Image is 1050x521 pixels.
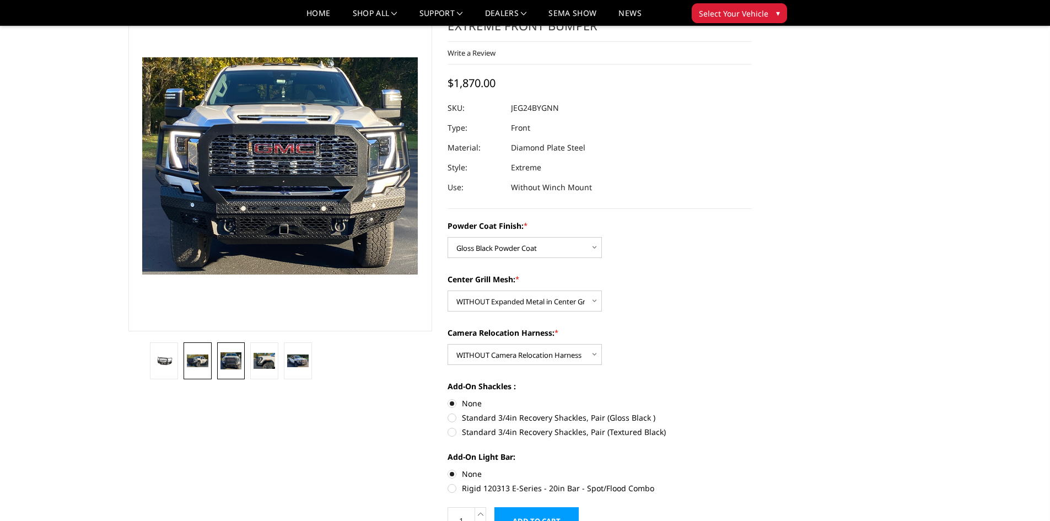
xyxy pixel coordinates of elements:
dd: Extreme [511,158,541,178]
dt: Use: [448,178,503,197]
label: Standard 3/4in Recovery Shackles, Pair (Textured Black) [448,426,752,438]
a: SEMA Show [548,9,596,25]
a: News [618,9,641,25]
dt: SKU: [448,98,503,118]
img: 2024-2025 GMC 2500-3500 - FT Series - Extreme Front Bumper [254,353,275,368]
label: None [448,398,752,409]
label: Rigid 120313 E-Series - 20in Bar - Spot/Flood Combo [448,482,752,494]
dt: Material: [448,138,503,158]
a: Dealers [485,9,527,25]
a: Support [419,9,463,25]
img: 2024-2025 GMC 2500-3500 - FT Series - Extreme Front Bumper [153,356,175,366]
label: None [448,468,752,480]
img: 2024-2025 GMC 2500-3500 - FT Series - Extreme Front Bumper [287,355,309,367]
label: Center Grill Mesh: [448,273,752,285]
label: Standard 3/4in Recovery Shackles, Pair (Gloss Black ) [448,412,752,423]
iframe: Chat Widget [995,468,1050,521]
dt: Style: [448,158,503,178]
dd: JEG24BYGNN [511,98,559,118]
button: Select Your Vehicle [692,3,787,23]
label: Powder Coat Finish: [448,220,752,232]
img: 2024-2025 GMC 2500-3500 - FT Series - Extreme Front Bumper [220,352,242,369]
dd: Front [511,118,530,138]
dd: Diamond Plate Steel [511,138,585,158]
label: Add-On Shackles : [448,380,752,392]
span: ▾ [776,7,780,19]
dt: Type: [448,118,503,138]
label: Camera Relocation Harness: [448,327,752,339]
img: 2024-2025 GMC 2500-3500 - FT Series - Extreme Front Bumper [187,355,208,367]
a: Home [306,9,330,25]
a: 2024-2025 GMC 2500-3500 - FT Series - Extreme Front Bumper [128,1,433,331]
dd: Without Winch Mount [511,178,592,197]
span: $1,870.00 [448,76,496,90]
span: Select Your Vehicle [699,8,768,19]
label: Add-On Light Bar: [448,451,752,463]
a: shop all [353,9,397,25]
a: Write a Review [448,48,496,58]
